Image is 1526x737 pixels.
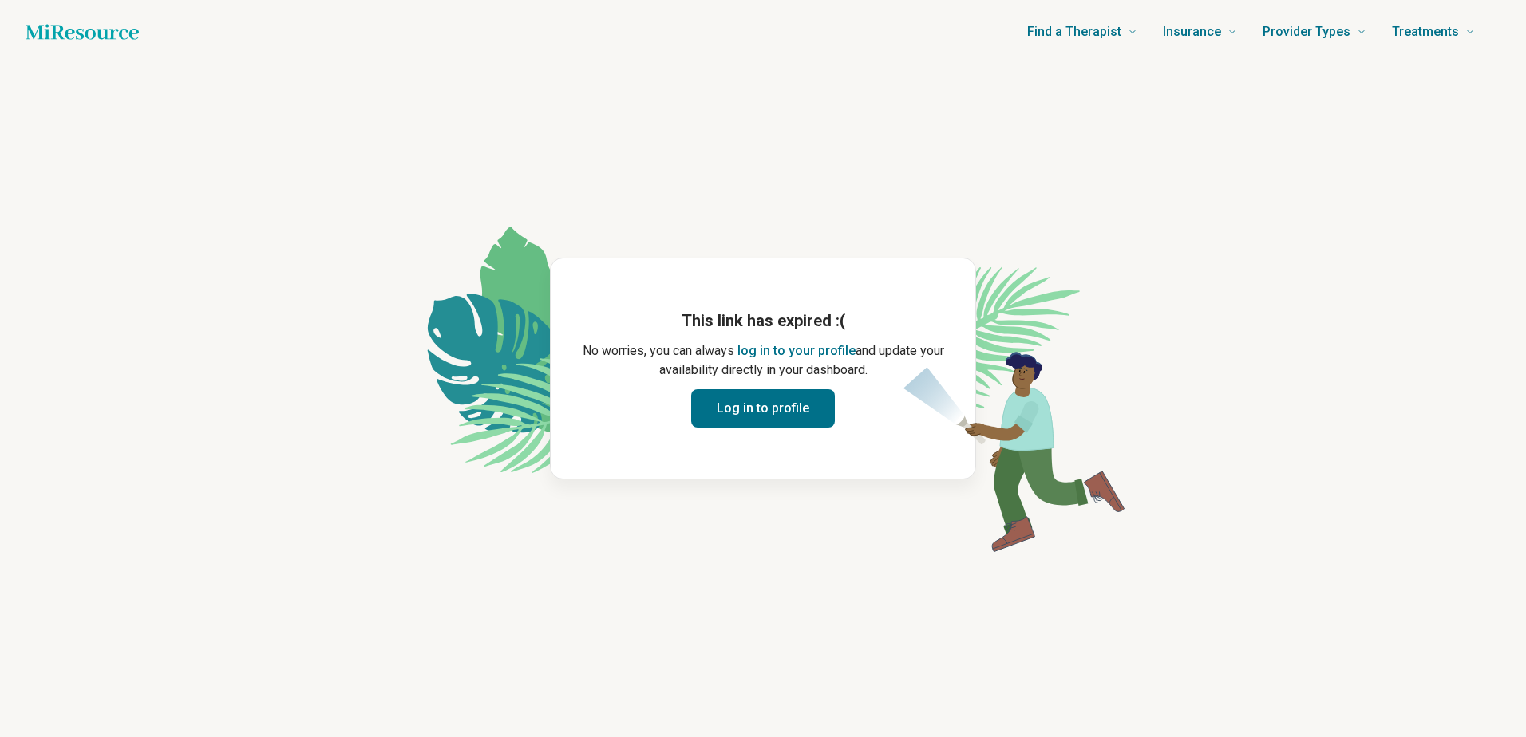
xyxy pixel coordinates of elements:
[576,341,950,380] p: No worries, you can always and update your availability directly in your dashboard.
[26,16,139,48] a: Home page
[576,309,950,332] h1: This link has expired :(
[691,389,835,428] button: Log in to profile
[1263,21,1350,43] span: Provider Types
[1163,21,1221,43] span: Insurance
[1027,21,1121,43] span: Find a Therapist
[1392,21,1459,43] span: Treatments
[737,341,856,361] button: log in to your profile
